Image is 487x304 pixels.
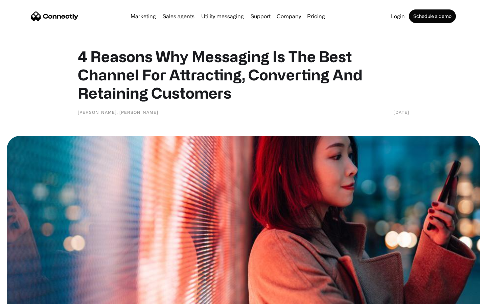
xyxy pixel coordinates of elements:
a: Pricing [304,14,328,19]
a: Schedule a demo [409,9,456,23]
a: Login [388,14,408,19]
ul: Language list [14,292,41,302]
a: Sales agents [160,14,197,19]
div: [DATE] [394,109,409,116]
a: Support [248,14,273,19]
a: Marketing [128,14,159,19]
div: [PERSON_NAME], [PERSON_NAME] [78,109,158,116]
aside: Language selected: English [7,292,41,302]
div: Company [277,11,301,21]
h1: 4 Reasons Why Messaging Is The Best Channel For Attracting, Converting And Retaining Customers [78,47,409,102]
a: Utility messaging [199,14,247,19]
